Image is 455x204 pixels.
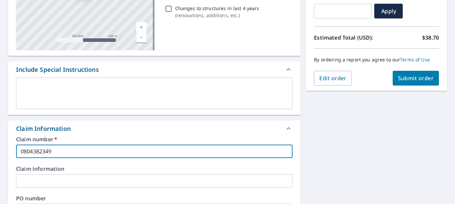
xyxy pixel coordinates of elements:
p: Changes to structures in last 4 years [175,5,259,12]
a: Current Level 17, Zoom Out [136,32,146,42]
p: ( renovations, additions, etc. ) [175,12,259,19]
label: PO number [16,196,292,201]
div: Claim Information [8,120,301,137]
button: Edit order [314,71,352,86]
a: Current Level 17, Zoom In [136,22,146,32]
div: Include Special Instructions [16,65,99,74]
p: Estimated Total (USD): [314,34,376,42]
button: Submit order [393,71,439,86]
p: $38.70 [422,34,439,42]
label: Claim number [16,137,292,142]
span: Apply [380,7,397,15]
span: Edit order [319,74,346,82]
a: Terms of Use [400,56,430,63]
button: Apply [374,4,403,18]
label: Claim information [16,166,292,171]
div: Claim Information [16,124,71,133]
div: Include Special Instructions [8,61,301,78]
p: By ordering a report you agree to our [314,57,439,63]
span: Submit order [398,74,434,82]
